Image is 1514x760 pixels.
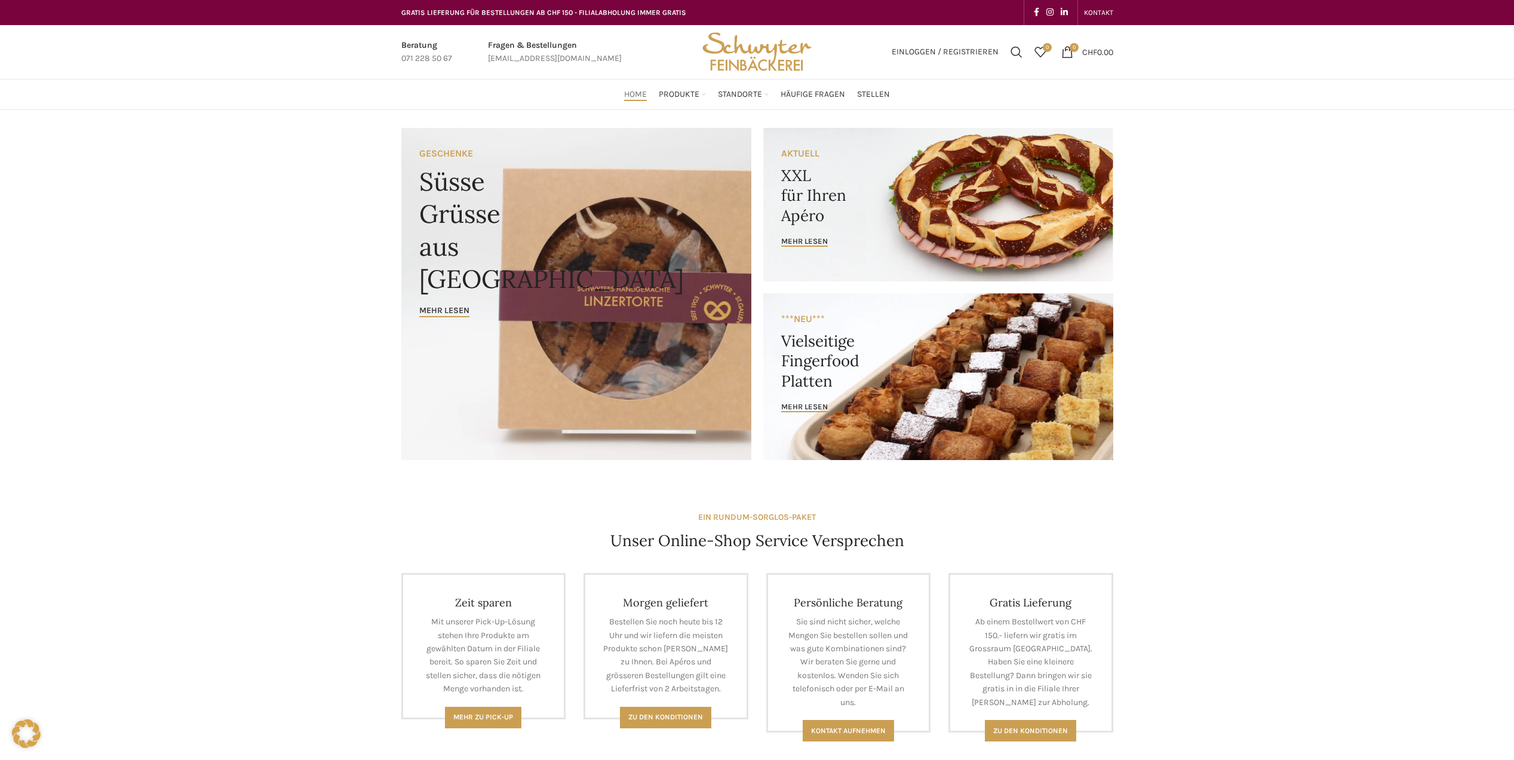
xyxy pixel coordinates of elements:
a: Einloggen / Registrieren [886,40,1005,64]
a: 0 CHF0.00 [1055,40,1119,64]
a: KONTAKT [1084,1,1113,24]
span: Mehr zu Pick-Up [453,713,513,721]
span: Produkte [659,89,699,100]
span: 0 [1043,43,1052,52]
p: Mit unserer Pick-Up-Lösung stehen Ihre Produkte am gewählten Datum in der Filiale bereit. So spar... [421,615,546,695]
span: Häufige Fragen [781,89,845,100]
span: Stellen [857,89,890,100]
a: Stellen [857,82,890,106]
div: Meine Wunschliste [1028,40,1052,64]
a: Kontakt aufnehmen [803,720,894,741]
span: Zu den Konditionen [628,713,703,721]
h4: Zeit sparen [421,596,546,609]
a: Häufige Fragen [781,82,845,106]
p: Bestellen Sie noch heute bis 12 Uhr und wir liefern die meisten Produkte schon [PERSON_NAME] zu I... [603,615,729,695]
h4: Persönliche Beratung [786,596,911,609]
a: 0 [1028,40,1052,64]
span: Standorte [718,89,762,100]
a: Instagram social link [1043,4,1057,21]
a: Linkedin social link [1057,4,1071,21]
div: Secondary navigation [1078,1,1119,24]
div: Main navigation [395,82,1119,106]
span: Zu den konditionen [993,727,1068,735]
a: Mehr zu Pick-Up [445,707,521,728]
span: Einloggen / Registrieren [892,48,999,56]
h4: Gratis Lieferung [968,596,1094,609]
a: Banner link [763,128,1113,281]
a: Infobox link [488,39,622,66]
span: KONTAKT [1084,8,1113,17]
a: Zu den konditionen [985,720,1076,741]
p: Sie sind nicht sicher, welche Mengen Sie bestellen sollen und was gute Kombinationen sind? Wir be... [786,615,911,709]
h4: Unser Online-Shop Service Versprechen [610,530,904,551]
a: Facebook social link [1030,4,1043,21]
a: Banner link [401,128,751,460]
strong: EIN RUNDUM-SORGLOS-PAKET [698,512,816,522]
h4: Morgen geliefert [603,596,729,609]
a: Standorte [718,82,769,106]
a: Site logo [698,46,815,56]
span: 0 [1070,43,1079,52]
span: GRATIS LIEFERUNG FÜR BESTELLUNGEN AB CHF 150 - FILIALABHOLUNG IMMER GRATIS [401,8,686,17]
span: Kontakt aufnehmen [811,727,886,735]
span: Home [624,89,647,100]
a: Produkte [659,82,706,106]
a: Zu den Konditionen [620,707,711,728]
a: Infobox link [401,39,452,66]
img: Bäckerei Schwyter [698,25,815,79]
a: Home [624,82,647,106]
span: CHF [1082,47,1097,57]
bdi: 0.00 [1082,47,1113,57]
a: Suchen [1005,40,1028,64]
a: Banner link [763,293,1113,460]
p: Ab einem Bestellwert von CHF 150.- liefern wir gratis im Grossraum [GEOGRAPHIC_DATA]. Haben Sie e... [968,615,1094,709]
